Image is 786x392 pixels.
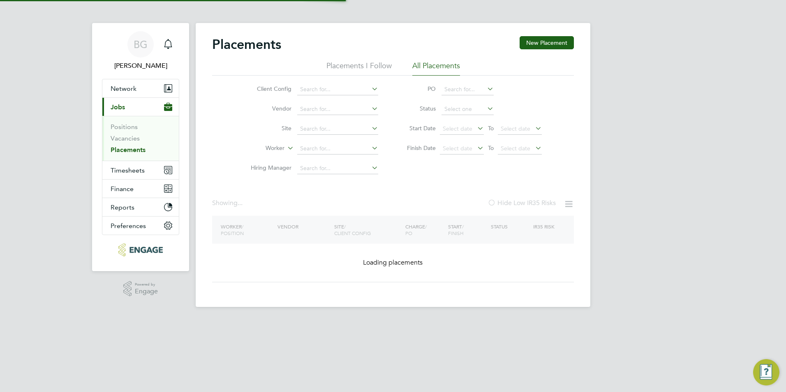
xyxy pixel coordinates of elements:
[111,134,140,142] a: Vacancies
[443,145,472,152] span: Select date
[102,161,179,179] button: Timesheets
[297,104,378,115] input: Search for...
[134,39,148,50] span: BG
[244,164,291,171] label: Hiring Manager
[399,125,436,132] label: Start Date
[111,85,136,92] span: Network
[501,145,530,152] span: Select date
[102,180,179,198] button: Finance
[399,144,436,152] label: Finish Date
[520,36,574,49] button: New Placement
[485,143,496,153] span: To
[244,105,291,112] label: Vendor
[92,23,189,271] nav: Main navigation
[399,85,436,92] label: PO
[102,31,179,71] a: BG[PERSON_NAME]
[399,105,436,112] label: Status
[326,61,392,76] li: Placements I Follow
[753,359,779,385] button: Engage Resource Center
[501,125,530,132] span: Select date
[297,143,378,154] input: Search for...
[485,123,496,134] span: To
[135,288,158,295] span: Engage
[212,36,281,53] h2: Placements
[442,84,494,95] input: Search for...
[237,144,284,152] label: Worker
[244,85,291,92] label: Client Config
[297,123,378,135] input: Search for...
[102,98,179,116] button: Jobs
[443,125,472,132] span: Select date
[102,243,179,256] a: Go to home page
[297,84,378,95] input: Search for...
[135,281,158,288] span: Powered by
[111,123,138,131] a: Positions
[238,199,243,207] span: ...
[111,146,146,154] a: Placements
[123,281,158,297] a: Powered byEngage
[212,199,244,208] div: Showing
[297,163,378,174] input: Search for...
[102,79,179,97] button: Network
[244,125,291,132] label: Site
[102,116,179,161] div: Jobs
[102,198,179,216] button: Reports
[488,199,556,207] label: Hide Low IR35 Risks
[111,166,145,174] span: Timesheets
[111,222,146,230] span: Preferences
[111,185,134,193] span: Finance
[111,203,134,211] span: Reports
[442,104,494,115] input: Select one
[111,103,125,111] span: Jobs
[118,243,162,256] img: carbonrecruitment-logo-retina.png
[102,61,179,71] span: Becky Green
[102,217,179,235] button: Preferences
[412,61,460,76] li: All Placements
